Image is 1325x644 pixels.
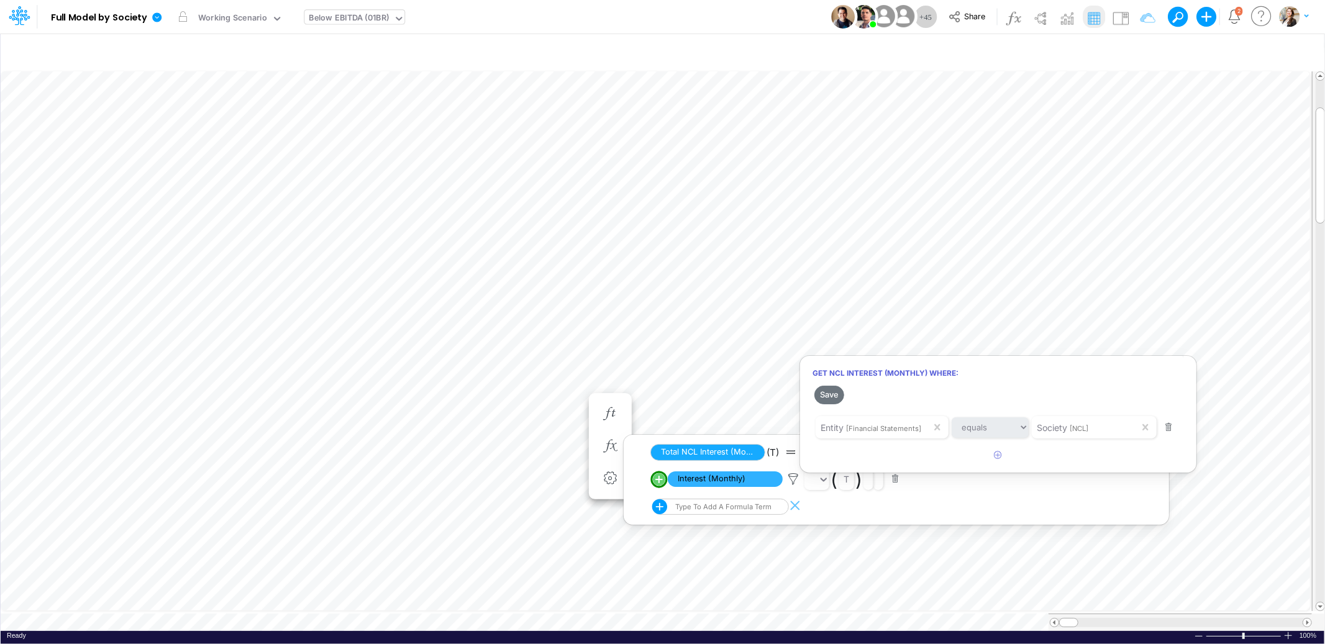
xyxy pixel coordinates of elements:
[890,2,917,30] img: User Image Icon
[831,5,855,29] img: User Image Icon
[821,421,921,434] div: Entity
[846,424,921,433] span: [Financial Statements]
[1037,422,1067,433] span: Society
[870,2,898,30] img: User Image Icon
[852,5,875,29] img: User Image Icon
[1070,424,1088,433] span: [NCL]
[814,386,844,404] button: Save
[821,422,844,433] span: Entity
[1037,421,1088,434] div: Society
